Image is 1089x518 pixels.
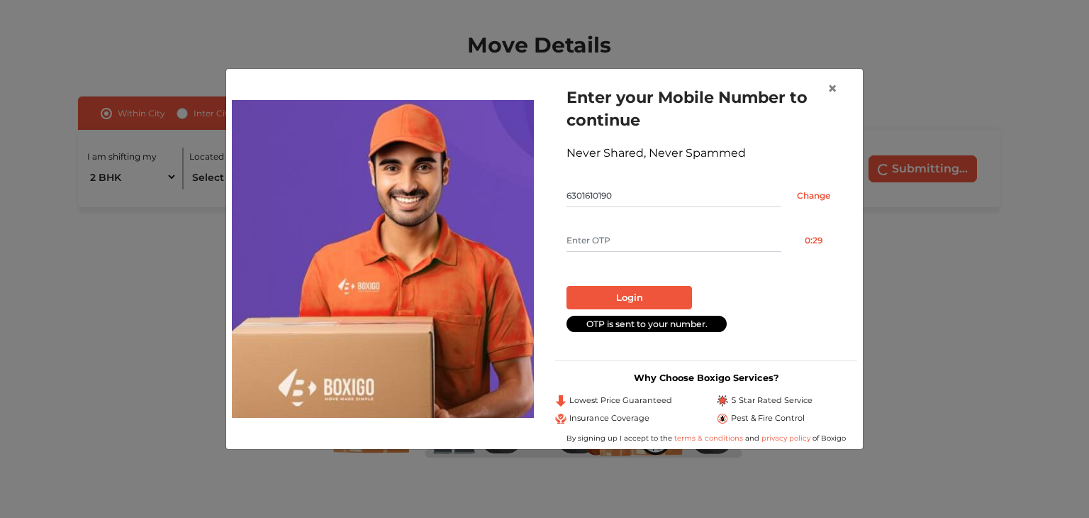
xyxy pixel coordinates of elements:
[566,184,781,207] input: Mobile No
[731,395,812,407] span: 5 Star Rated Service
[566,86,846,131] h1: Enter your Mobile Number to continue
[555,433,857,443] div: By signing up I accept to the and of Boxigo
[816,69,849,109] button: Close
[566,145,846,162] div: Never Shared, Never Spammed
[232,100,534,418] img: relocation-img
[569,395,672,407] span: Lowest Price Guaranteed
[569,412,649,424] span: Insurance Coverage
[781,184,846,207] input: Change
[566,229,781,252] input: Enter OTP
[566,286,692,310] button: Login
[674,434,745,443] a: terms & conditions
[827,78,837,99] span: ×
[566,316,727,332] div: OTP is sent to your number.
[731,412,805,424] span: Pest & Fire Control
[759,434,812,443] a: privacy policy
[781,229,846,252] button: 0:29
[555,373,857,383] h3: Why Choose Boxigo Services?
